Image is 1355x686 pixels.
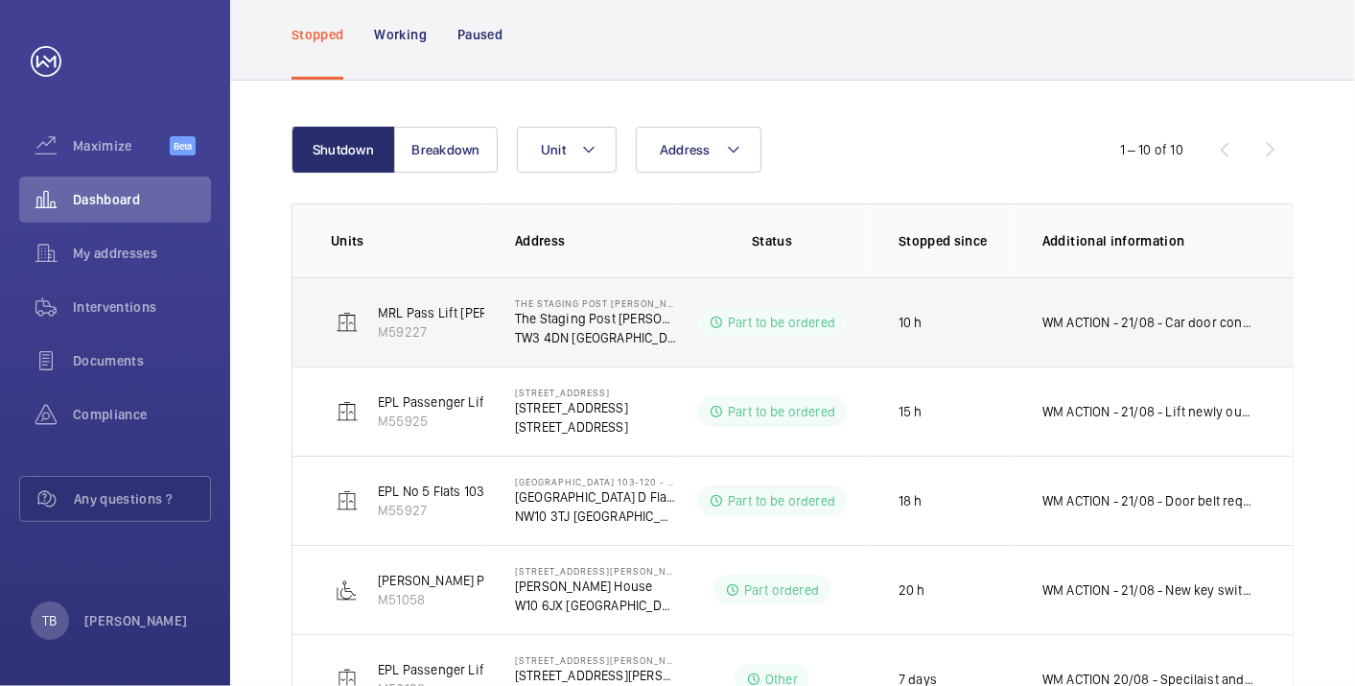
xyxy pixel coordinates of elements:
[1120,140,1183,159] div: 1 – 10 of 10
[336,579,359,602] img: platform_lift.svg
[515,507,676,526] p: NW10 3TJ [GEOGRAPHIC_DATA]
[378,303,557,322] p: MRL Pass Lift [PERSON_NAME]
[1042,491,1254,510] p: WM ACTION - 21/08 - Door belt required, sourcing eta
[336,489,359,512] img: elevator.svg
[394,127,498,173] button: Breakdown
[378,412,488,431] p: M55925
[515,417,628,437] p: [STREET_ADDRESS]
[515,487,676,507] p: [GEOGRAPHIC_DATA] D Flats 103-120
[541,142,566,157] span: Unit
[636,127,761,173] button: Address
[515,666,676,685] p: [STREET_ADDRESS][PERSON_NAME]
[73,190,211,209] span: Dashboard
[331,231,484,250] p: Units
[378,660,488,679] p: EPL Passenger Lift
[515,297,676,309] p: The Staging Post [PERSON_NAME] Court
[515,577,676,596] p: [PERSON_NAME] House
[899,313,923,332] p: 10 h
[74,489,210,509] span: Any questions ?
[728,491,835,510] p: Part to be ordered
[378,501,543,520] p: M55927
[84,611,188,630] p: [PERSON_NAME]
[517,127,617,173] button: Unit
[292,25,343,44] p: Stopped
[515,309,676,328] p: The Staging Post [PERSON_NAME] Court
[73,297,211,317] span: Interventions
[292,127,395,173] button: Shutdown
[378,571,551,590] p: [PERSON_NAME] Platform Lift
[515,476,676,487] p: [GEOGRAPHIC_DATA] 103-120 - High Risk Building
[73,351,211,370] span: Documents
[378,392,488,412] p: EPL Passenger Lift
[515,565,676,577] p: [STREET_ADDRESS][PERSON_NAME]
[73,136,170,155] span: Maximize
[515,596,676,615] p: W10 6JX [GEOGRAPHIC_DATA]
[515,387,628,398] p: [STREET_ADDRESS]
[73,405,211,424] span: Compliance
[378,590,551,609] p: M51058
[1042,402,1254,421] p: WM ACTION - 21/08 - Lift newly out of warranty, no car guide shoes. Sourcing parts
[1042,313,1254,332] p: WM ACTION - 21/08 - Car door contact required, sourcing eta
[1042,231,1254,250] p: Additional information
[336,311,359,334] img: elevator.svg
[457,25,502,44] p: Paused
[515,654,676,666] p: [STREET_ADDRESS][PERSON_NAME]
[515,398,628,417] p: [STREET_ADDRESS]
[73,244,211,263] span: My addresses
[660,142,711,157] span: Address
[378,322,557,342] p: M59227
[515,328,676,347] p: TW3 4DN [GEOGRAPHIC_DATA]
[1042,580,1254,600] p: WM ACTION - 21/08 - New key switch on order due in [DATE]
[336,400,359,423] img: elevator.svg
[374,25,426,44] p: Working
[170,136,196,155] span: Beta
[899,231,1012,250] p: Stopped since
[378,482,543,501] p: EPL No 5 Flats 103-120 Blk D
[42,611,57,630] p: TB
[744,580,819,600] p: Part ordered
[899,402,923,421] p: 15 h
[899,580,925,600] p: 20 h
[515,231,676,250] p: Address
[689,231,854,250] p: Status
[728,402,835,421] p: Part to be ordered
[899,491,923,510] p: 18 h
[728,313,835,332] p: Part to be ordered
